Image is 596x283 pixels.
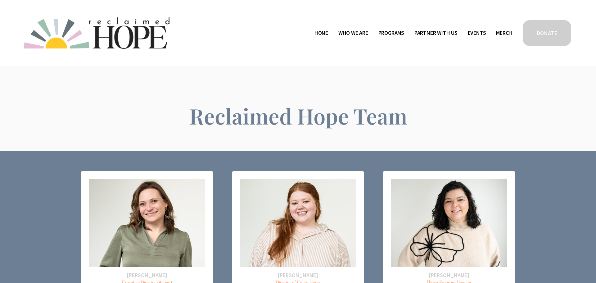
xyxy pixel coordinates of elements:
[391,272,507,279] h2: [PERSON_NAME]
[338,28,368,38] a: folder dropdown
[468,28,486,38] a: Events
[378,28,404,38] a: folder dropdown
[522,19,572,47] a: DONATE
[496,28,512,38] a: Merch
[414,29,458,38] span: Partner With Us
[89,272,205,279] h2: [PERSON_NAME]
[338,29,368,38] span: Who We Are
[314,28,328,38] a: Home
[378,29,404,38] span: Programs
[414,28,458,38] a: folder dropdown
[24,17,169,49] img: Reclaimed Hope Initiative
[240,272,356,279] h2: [PERSON_NAME]
[189,102,407,130] span: Reclaimed Hope Team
